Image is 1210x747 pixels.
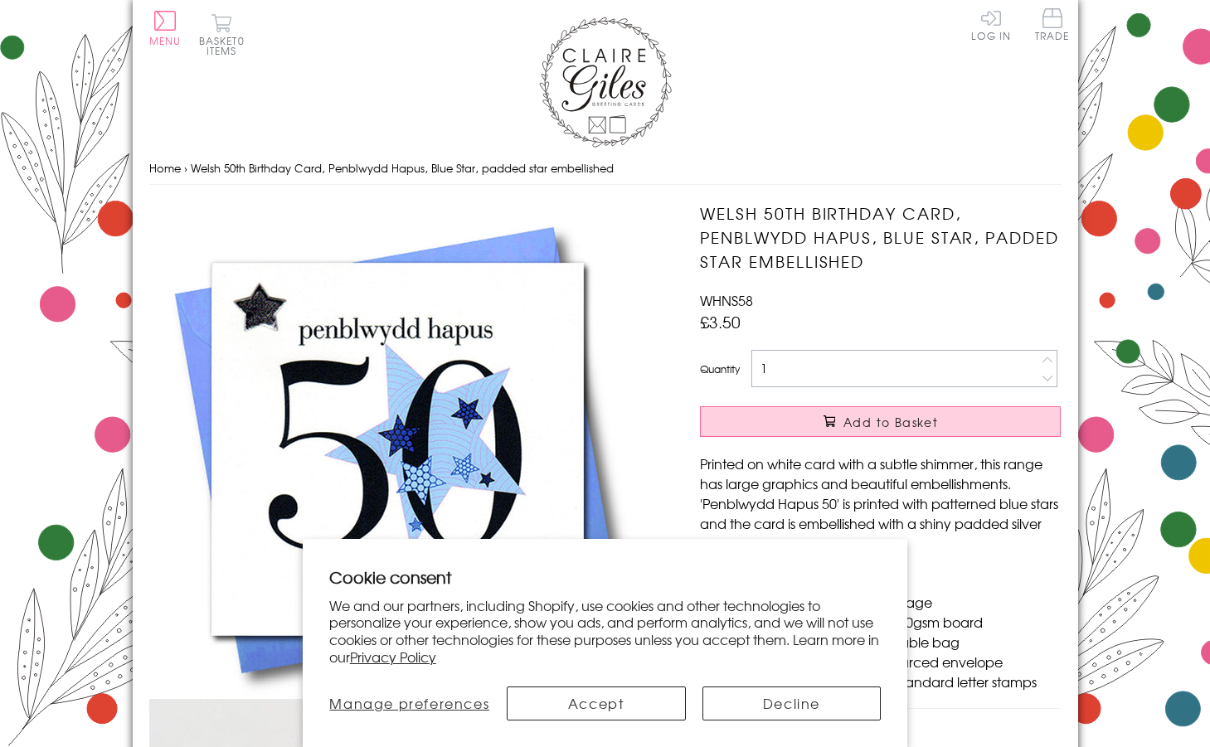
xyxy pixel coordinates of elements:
[149,201,647,699] img: Welsh 50th Birthday Card, Penblwydd Hapus, Blue Star, padded star embellished
[700,201,1061,273] h1: Welsh 50th Birthday Card, Penblwydd Hapus, Blue Star, padded star embellished
[700,310,741,333] span: £3.50
[184,160,187,176] span: ›
[700,406,1061,437] button: Add to Basket
[702,686,882,720] button: Decline
[329,565,882,589] h2: Cookie consent
[149,152,1062,186] nav: breadcrumbs
[207,33,245,58] span: 0 items
[971,8,1011,41] a: Log In
[1035,8,1070,41] span: Trade
[700,290,753,310] span: WHNS58
[199,13,245,56] button: Basket0 items
[1035,8,1070,44] a: Trade
[843,414,938,430] span: Add to Basket
[539,17,672,148] img: Claire Giles Greetings Cards
[149,160,181,176] a: Home
[329,693,489,713] span: Manage preferences
[191,160,614,176] span: Welsh 50th Birthday Card, Penblwydd Hapus, Blue Star, padded star embellished
[350,647,436,667] a: Privacy Policy
[149,33,182,48] span: Menu
[329,597,882,666] p: We and our partners, including Shopify, use cookies and other technologies to personalize your ex...
[700,361,740,376] label: Quantity
[149,11,182,46] button: Menu
[700,454,1061,553] p: Printed on white card with a subtle shimmer, this range has large graphics and beautiful embellis...
[507,686,686,720] button: Accept
[329,686,490,720] button: Manage preferences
